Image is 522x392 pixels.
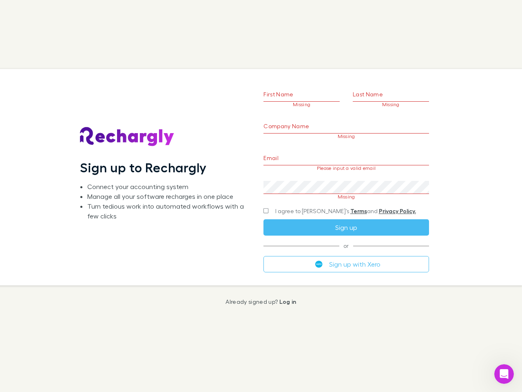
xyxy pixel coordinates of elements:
[80,127,175,147] img: Rechargly's Logo
[263,256,429,272] button: Sign up with Xero
[263,219,429,236] button: Sign up
[263,102,340,107] p: Missing
[379,207,416,214] a: Privacy Policy.
[263,165,429,171] p: Please input a valid email
[87,182,250,192] li: Connect your accounting system
[279,298,296,305] a: Log in
[80,160,207,175] h1: Sign up to Rechargly
[353,102,429,107] p: Missing
[87,192,250,201] li: Manage all your software recharges in one place
[263,134,429,139] p: Missing
[87,201,250,221] li: Turn tedious work into automated workflows with a few clicks
[226,298,296,305] p: Already signed up?
[275,207,416,215] span: I agree to [PERSON_NAME]’s and
[350,207,367,214] a: Terms
[263,194,429,200] p: Missing
[263,245,429,246] span: or
[494,364,514,384] iframe: Intercom live chat
[315,261,323,268] img: Xero's logo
